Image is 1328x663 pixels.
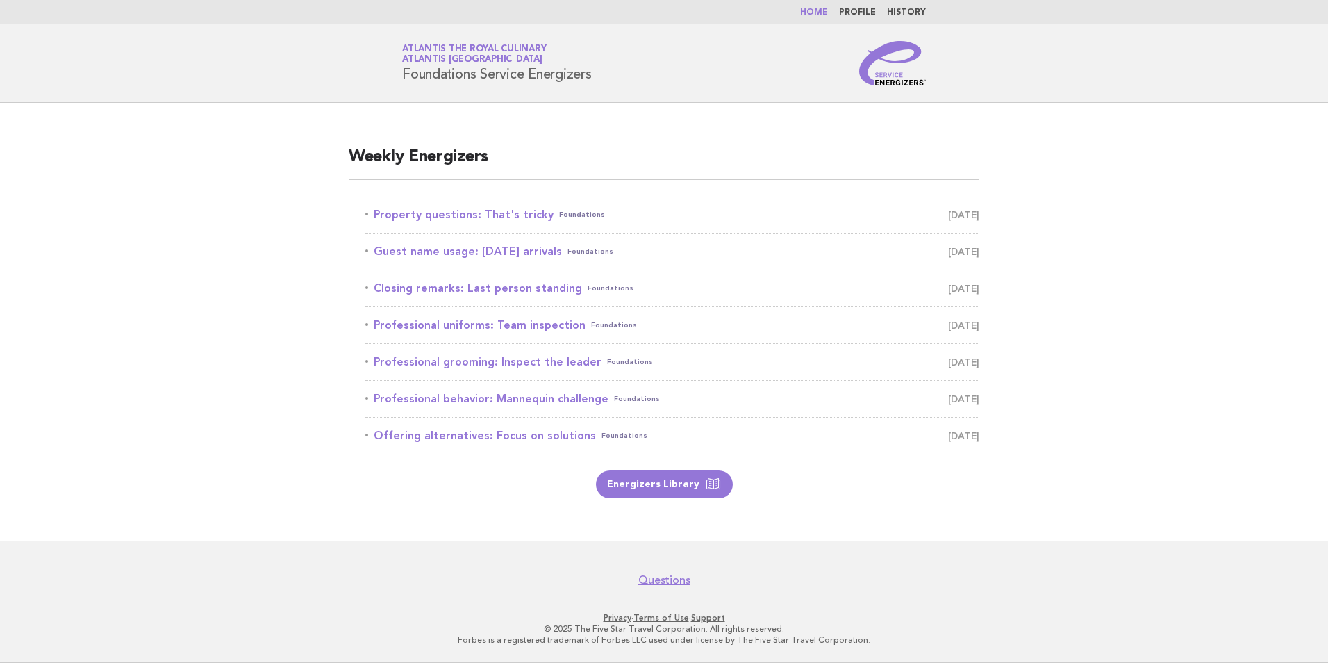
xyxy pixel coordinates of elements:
[948,426,979,445] span: [DATE]
[614,389,660,409] span: Foundations
[365,352,979,372] a: Professional grooming: Inspect the leaderFoundations [DATE]
[559,205,605,224] span: Foundations
[839,8,876,17] a: Profile
[948,389,979,409] span: [DATE]
[948,242,979,261] span: [DATE]
[567,242,613,261] span: Foundations
[365,389,979,409] a: Professional behavior: Mannequin challengeFoundations [DATE]
[604,613,631,623] a: Privacy
[887,8,926,17] a: History
[402,44,546,64] a: Atlantis the Royal CulinaryAtlantis [GEOGRAPHIC_DATA]
[365,205,979,224] a: Property questions: That's trickyFoundations [DATE]
[365,426,979,445] a: Offering alternatives: Focus on solutionsFoundations [DATE]
[591,316,637,335] span: Foundations
[948,279,979,298] span: [DATE]
[948,316,979,335] span: [DATE]
[633,613,689,623] a: Terms of Use
[402,45,592,81] h1: Foundations Service Energizers
[365,279,979,298] a: Closing remarks: Last person standingFoundations [DATE]
[601,426,647,445] span: Foundations
[365,316,979,335] a: Professional uniforms: Team inspectionFoundations [DATE]
[365,242,979,261] a: Guest name usage: [DATE] arrivalsFoundations [DATE]
[607,352,653,372] span: Foundations
[948,205,979,224] span: [DATE]
[691,613,725,623] a: Support
[239,612,1089,623] p: · ·
[948,352,979,372] span: [DATE]
[239,623,1089,635] p: © 2025 The Five Star Travel Corporation. All rights reserved.
[859,41,926,85] img: Service Energizers
[239,635,1089,646] p: Forbes is a registered trademark of Forbes LLC used under license by The Five Star Travel Corpora...
[638,573,690,587] a: Questions
[596,470,733,498] a: Energizers Library
[349,146,979,180] h2: Weekly Energizers
[800,8,828,17] a: Home
[402,56,542,65] span: Atlantis [GEOGRAPHIC_DATA]
[588,279,633,298] span: Foundations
